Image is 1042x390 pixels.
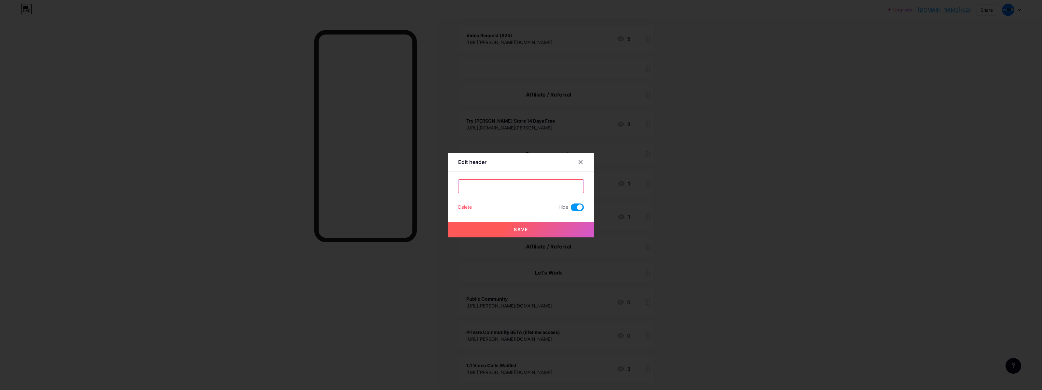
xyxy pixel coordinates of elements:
span: Hide [558,203,568,211]
div: Delete [458,203,472,211]
input: Title [458,180,584,193]
button: Save [448,222,594,237]
div: Edit header [458,158,486,166]
span: Save [514,227,528,232]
